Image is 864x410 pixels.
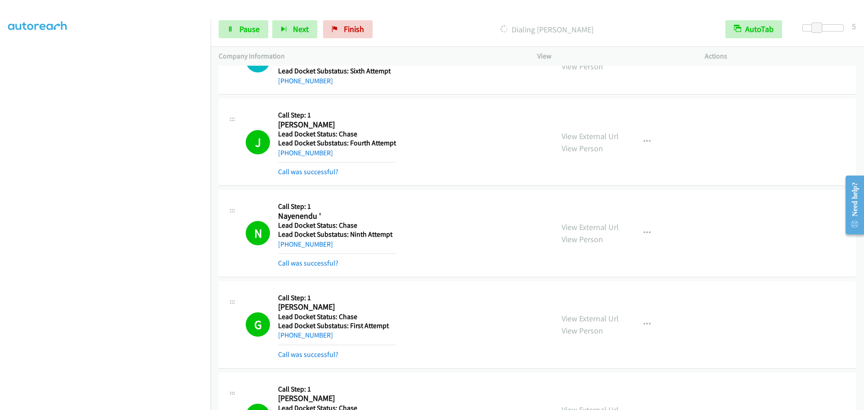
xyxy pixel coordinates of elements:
h2: [PERSON_NAME] [278,302,396,312]
h5: Lead Docket Substatus: Sixth Attempt [278,67,396,76]
h1: J [246,130,270,154]
h5: Lead Docket Substatus: Ninth Attempt [278,230,396,239]
span: Finish [344,24,364,34]
a: View Person [562,325,603,336]
h5: Lead Docket Status: Chase [278,312,396,321]
h5: Call Step: 1 [278,202,396,211]
button: Next [272,20,317,38]
h2: [PERSON_NAME] [278,393,396,404]
a: [PHONE_NUMBER] [278,149,333,157]
p: Dialing [PERSON_NAME] [385,23,709,36]
h5: Call Step: 1 [278,111,396,120]
p: Company Information [219,51,521,62]
a: Pause [219,20,268,38]
h5: Lead Docket Substatus: First Attempt [278,321,396,330]
h1: N [246,221,270,245]
button: AutoTab [725,20,782,38]
h5: Call Step: 1 [278,385,396,394]
h5: Lead Docket Status: Chase [278,221,396,230]
h1: G [246,312,270,337]
a: View Person [562,143,603,153]
span: Next [293,24,309,34]
h2: Nayenendu ' [278,211,396,221]
a: View Person [562,234,603,244]
p: View [537,51,688,62]
a: View External Url [562,222,619,232]
a: View Person [562,61,603,72]
h2: [PERSON_NAME] [278,120,396,130]
iframe: Resource Center [838,169,864,241]
h5: Lead Docket Status: Chase [278,130,396,139]
h5: Call Step: 1 [278,293,396,302]
span: Pause [239,24,260,34]
p: Actions [705,51,856,62]
a: [PHONE_NUMBER] [278,331,333,339]
a: Call was successful? [278,259,338,267]
a: [PHONE_NUMBER] [278,240,333,248]
a: [PHONE_NUMBER] [278,77,333,85]
a: View External Url [562,313,619,324]
div: 5 [852,20,856,32]
a: Call was successful? [278,167,338,176]
a: Call was successful? [278,350,338,359]
h5: Lead Docket Substatus: Fourth Attempt [278,139,396,148]
a: View External Url [562,131,619,141]
a: Finish [323,20,373,38]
